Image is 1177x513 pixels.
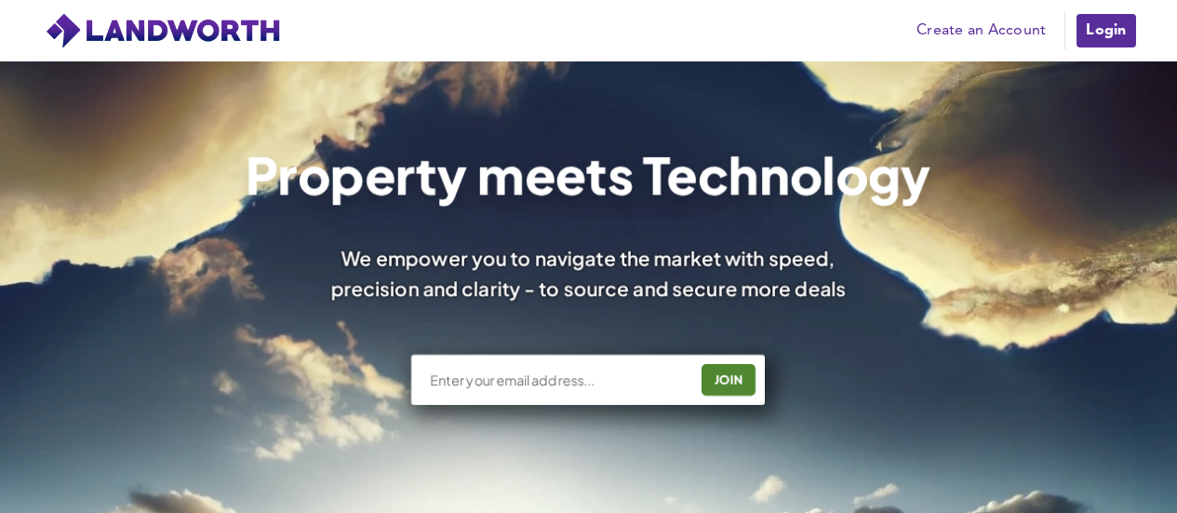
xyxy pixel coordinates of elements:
[429,371,689,389] input: Enter your email address...
[1075,12,1137,49] a: Login
[246,149,931,199] h1: Property meets Technology
[708,365,751,395] div: JOIN
[306,244,872,302] div: We empower you to navigate the market with speed, precision and clarity - to source and secure mo...
[702,364,756,396] button: JOIN
[907,17,1055,45] a: Create an Account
